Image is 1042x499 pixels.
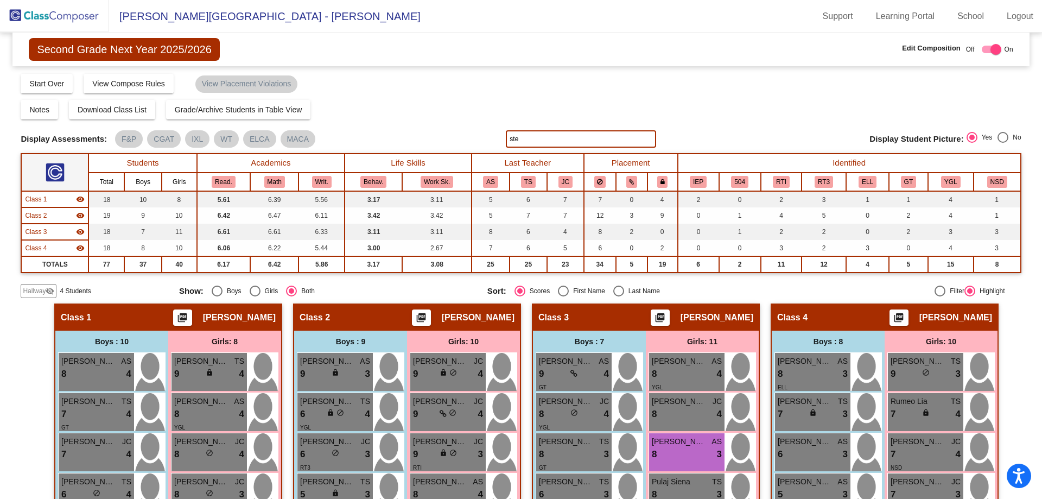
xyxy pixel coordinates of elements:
span: TS [951,356,961,367]
th: Total [88,173,124,191]
span: lock [206,369,213,376]
th: Individualized Education Plan [678,173,719,191]
span: 4 [239,367,244,381]
mat-chip: ELCA [243,130,276,148]
button: RT3 [815,176,833,188]
div: Boys [223,286,242,296]
td: 23 [547,256,584,273]
th: Girls [162,173,197,191]
a: Learning Portal [867,8,944,25]
th: Life Skills [345,154,472,173]
mat-radio-group: Select an option [179,286,479,296]
td: 6.47 [250,207,298,224]
div: Scores [525,286,550,296]
mat-chip: View Placement Violations [195,75,297,93]
span: [PERSON_NAME] [919,312,992,323]
span: 8 [778,367,783,381]
td: 7 [510,207,547,224]
td: 1 [974,191,1021,207]
td: 2 [802,224,846,240]
span: Notes [29,105,49,114]
td: 0 [719,240,761,256]
td: 2 [761,224,802,240]
td: 6.61 [250,224,298,240]
td: 0 [678,240,719,256]
td: 12 [584,207,616,224]
td: TOTALS [21,256,88,273]
td: 3 [928,224,974,240]
span: 9 [174,367,179,381]
span: [PERSON_NAME] [778,396,832,407]
td: 3.11 [345,224,402,240]
button: Read. [212,176,236,188]
td: 4 [647,191,678,207]
span: [PERSON_NAME] [652,396,706,407]
button: IEP [690,176,707,188]
mat-icon: picture_as_pdf [653,312,666,327]
div: Last Name [624,286,660,296]
td: 4 [928,191,974,207]
td: 15 [928,256,974,273]
td: 2 [647,240,678,256]
span: [PERSON_NAME] [652,356,706,367]
td: 40 [162,256,197,273]
span: 8 [61,367,66,381]
mat-icon: visibility [76,211,85,220]
td: 8 [472,224,510,240]
td: Lindsey Pandak - No Class Name [21,224,88,240]
button: Start Over [21,74,73,93]
td: 25 [510,256,547,273]
td: 3 [616,207,647,224]
mat-icon: picture_as_pdf [176,312,189,327]
span: [PERSON_NAME] [174,396,228,407]
span: [PERSON_NAME] [300,356,354,367]
td: 2 [889,224,927,240]
div: Boys : 10 [55,331,168,352]
div: Girls: 11 [646,331,759,352]
td: 3.08 [402,256,471,273]
td: 0 [647,224,678,240]
span: Hallway [23,286,46,296]
mat-chip: MACA [281,130,315,148]
span: Display Student Picture: [869,134,963,144]
span: [PERSON_NAME] [174,356,228,367]
span: AS [599,356,609,367]
button: Notes [21,100,58,119]
td: 3.17 [345,191,402,207]
span: YGL [652,384,663,390]
button: YGL [941,176,961,188]
span: Second Grade Next Year 2025/2026 [29,38,219,61]
span: 3 [843,367,848,381]
span: 9 [891,367,895,381]
button: RTI [773,176,790,188]
span: 9 [413,367,418,381]
span: JC [713,396,722,407]
td: 37 [124,256,161,273]
span: [PERSON_NAME] [539,356,593,367]
mat-chip: CGAT [147,130,181,148]
td: Patricia Leister - No Class Name [21,240,88,256]
td: 6.11 [298,207,345,224]
td: 0 [846,224,889,240]
mat-icon: picture_as_pdf [892,312,905,327]
td: 8 [974,256,1021,273]
td: 5.86 [298,256,345,273]
mat-icon: picture_as_pdf [415,312,428,327]
mat-chip: F&P [115,130,143,148]
td: 5 [472,191,510,207]
td: 2 [616,224,647,240]
button: Work Sk. [421,176,453,188]
span: 4 [126,367,131,381]
span: JC [474,356,483,367]
span: Class 4 [25,243,47,253]
span: 9 [300,367,305,381]
td: 6.42 [250,256,298,273]
span: Download Class List [78,105,147,114]
span: [PERSON_NAME] [442,312,514,323]
span: GT [539,384,547,390]
button: JC [558,176,573,188]
td: 2 [889,207,927,224]
span: 6 [300,407,305,421]
span: 8 [652,367,657,381]
td: 6.42 [197,207,250,224]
